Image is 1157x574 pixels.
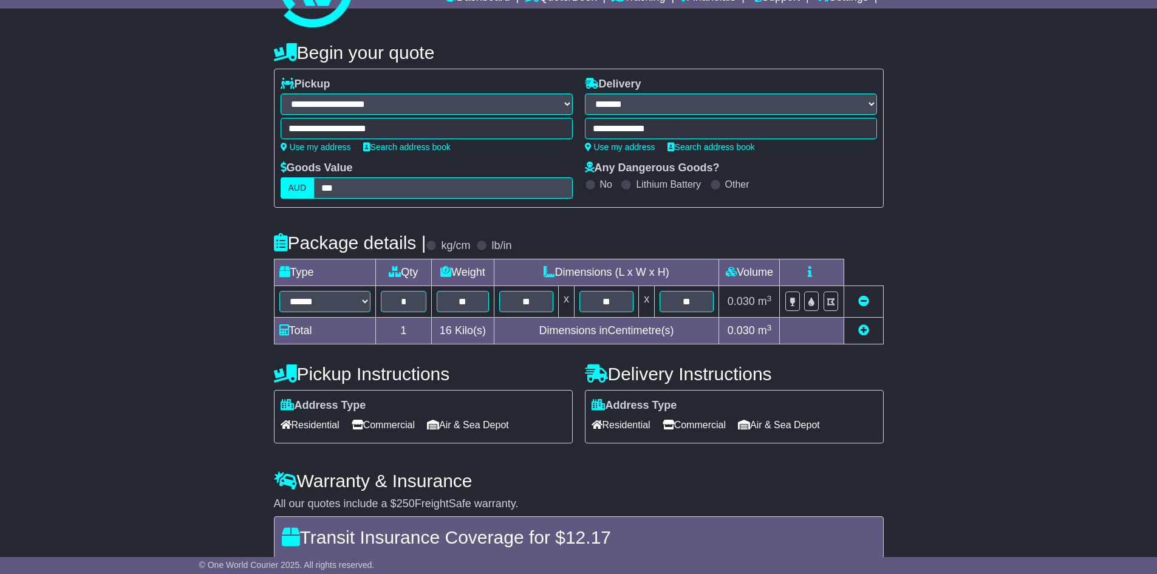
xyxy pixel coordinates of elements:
[281,415,340,434] span: Residential
[282,527,876,547] h4: Transit Insurance Coverage for $
[592,399,677,412] label: Address Type
[441,239,470,253] label: kg/cm
[858,295,869,307] a: Remove this item
[585,142,655,152] a: Use my address
[592,415,650,434] span: Residential
[728,324,755,337] span: 0.030
[585,162,720,175] label: Any Dangerous Goods?
[199,560,375,570] span: © One World Courier 2025. All rights reserved.
[728,295,755,307] span: 0.030
[281,162,353,175] label: Goods Value
[767,294,772,303] sup: 3
[274,471,884,491] h4: Warranty & Insurance
[494,259,719,286] td: Dimensions (L x W x H)
[274,497,884,511] div: All our quotes include a $ FreightSafe warranty.
[600,179,612,190] label: No
[667,142,755,152] a: Search address book
[719,259,780,286] td: Volume
[565,527,611,547] span: 12.17
[858,324,869,337] a: Add new item
[558,286,574,318] td: x
[432,318,494,344] td: Kilo(s)
[281,177,315,199] label: AUD
[494,318,719,344] td: Dimensions in Centimetre(s)
[427,415,509,434] span: Air & Sea Depot
[725,179,749,190] label: Other
[375,318,432,344] td: 1
[491,239,511,253] label: lb/in
[585,364,884,384] h4: Delivery Instructions
[767,323,772,332] sup: 3
[274,233,426,253] h4: Package details |
[738,415,820,434] span: Air & Sea Depot
[281,399,366,412] label: Address Type
[663,415,726,434] span: Commercial
[281,142,351,152] a: Use my address
[440,324,452,337] span: 16
[585,78,641,91] label: Delivery
[274,43,884,63] h4: Begin your quote
[758,295,772,307] span: m
[639,286,655,318] td: x
[636,179,701,190] label: Lithium Battery
[397,497,415,510] span: 250
[281,78,330,91] label: Pickup
[375,259,432,286] td: Qty
[352,415,415,434] span: Commercial
[432,259,494,286] td: Weight
[363,142,451,152] a: Search address book
[274,259,375,286] td: Type
[274,364,573,384] h4: Pickup Instructions
[758,324,772,337] span: m
[274,318,375,344] td: Total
